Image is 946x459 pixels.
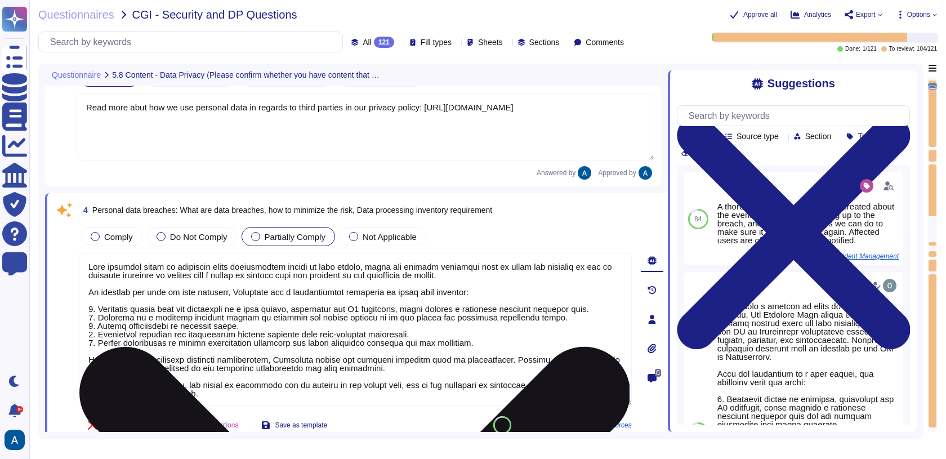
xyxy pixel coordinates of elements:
div: 9+ [16,406,23,413]
div: 121 [374,37,394,48]
button: Approve all [730,10,777,19]
span: Sections [529,38,560,46]
img: user [883,279,896,292]
span: Analytics [804,11,831,18]
img: user [578,166,591,180]
span: To review: [889,46,914,52]
span: Done: [845,46,860,52]
span: 4 [79,206,88,214]
span: 84 [694,216,702,222]
span: 84 [499,422,506,428]
span: Comments [586,38,624,46]
span: Questionnaires [38,9,114,20]
img: user [639,166,652,180]
span: 0 [655,369,661,377]
textarea: Read more abut how we use personal data in regards to third parties in our privacy policy: [URL][... [77,93,654,161]
span: Partially Comply [265,232,325,242]
span: Do Not Comply [170,232,227,242]
input: Search by keywords [44,32,342,52]
textarea: Lore ipsumdol sitam co adipiscin elits doeiusmodtem incidi ut labo etdolo, magna ali enimadm veni... [79,253,632,406]
span: Questionnaire [52,71,101,79]
span: 1 / 121 [863,46,877,52]
img: user [5,430,25,450]
span: All [363,38,372,46]
input: Search by keywords [683,106,909,126]
span: Fill types [421,38,452,46]
span: Comply [104,232,133,242]
span: Options [907,11,930,18]
span: 104 / 121 [917,46,937,52]
span: Personal data breaches: What are data breaches, how to minimize the risk, Data processing invento... [92,206,492,215]
button: user [2,427,33,452]
span: Sheets [478,38,503,46]
span: Export [856,11,876,18]
span: 5.8 Content - Data Privacy (Please confirm whether you have content that aligns with the requirem... [112,71,383,79]
span: Approve all [743,11,777,18]
span: Approved by [598,170,636,176]
button: Analytics [791,10,831,19]
span: Answered by [537,170,575,176]
span: Not Applicable [363,232,417,242]
span: CGI - Security and DP Questions [132,9,297,20]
